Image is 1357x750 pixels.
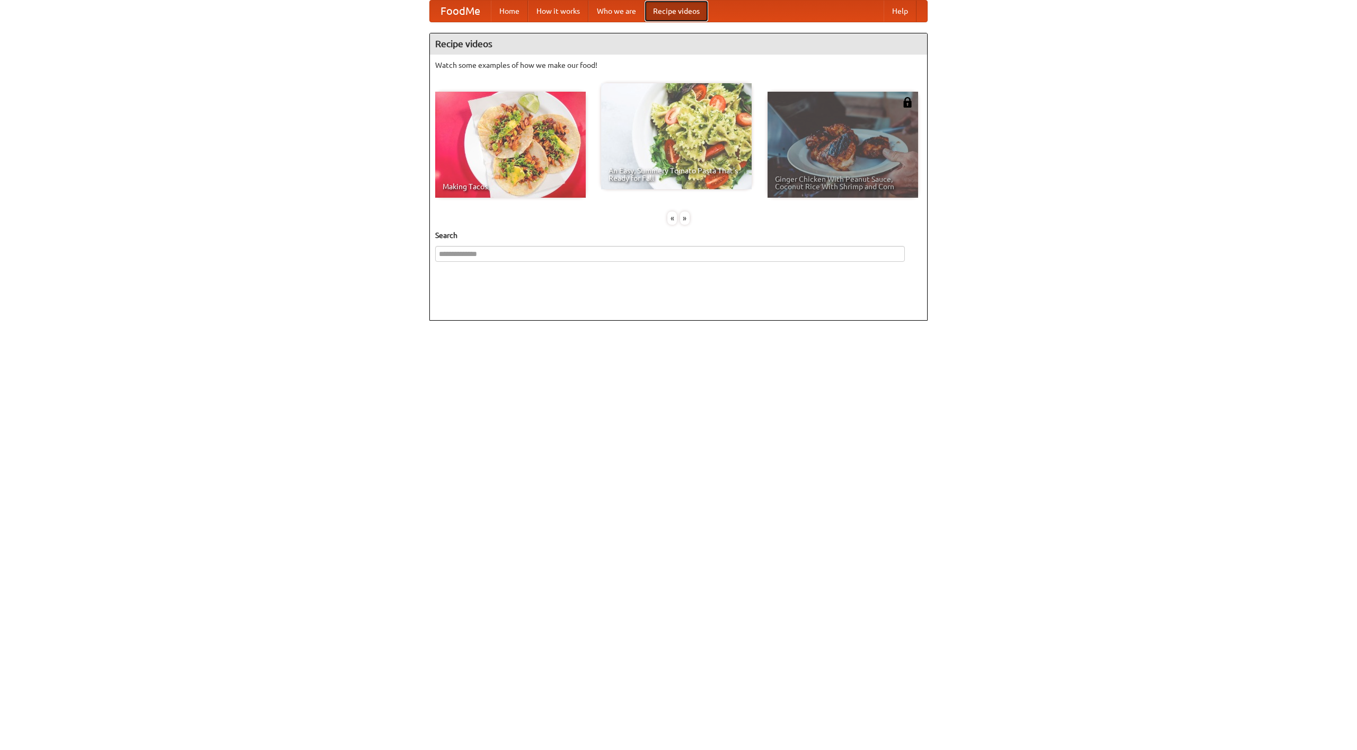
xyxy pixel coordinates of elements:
a: Who we are [588,1,645,22]
a: Making Tacos [435,92,586,198]
a: How it works [528,1,588,22]
p: Watch some examples of how we make our food! [435,60,922,70]
a: An Easy, Summery Tomato Pasta That's Ready for Fall [601,83,752,189]
a: Help [884,1,917,22]
span: Making Tacos [443,183,578,190]
a: Home [491,1,528,22]
div: « [667,211,677,225]
h4: Recipe videos [430,33,927,55]
div: » [680,211,690,225]
span: An Easy, Summery Tomato Pasta That's Ready for Fall [609,167,744,182]
a: FoodMe [430,1,491,22]
h5: Search [435,230,922,241]
a: Recipe videos [645,1,708,22]
img: 483408.png [902,97,913,108]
